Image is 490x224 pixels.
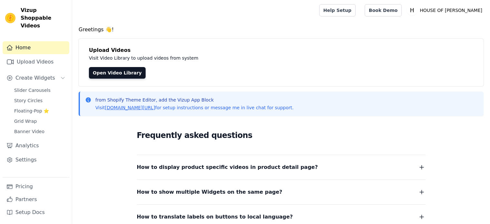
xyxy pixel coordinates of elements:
[137,212,293,221] span: How to translate labels on buttons to local language?
[137,212,426,221] button: How to translate labels on buttons to local language?
[95,97,293,103] p: from Shopify Theme Editor, add the Vizup App Block
[105,105,155,110] a: [DOMAIN_NAME][URL]
[21,6,67,30] span: Vizup Shoppable Videos
[15,74,55,82] span: Create Widgets
[14,97,43,104] span: Story Circles
[10,86,69,95] a: Slider Carousels
[10,127,69,136] a: Banner Video
[95,104,293,111] p: Visit for setup instructions or message me in live chat for support.
[417,5,485,16] p: HOUSE OF [PERSON_NAME]
[3,55,69,68] a: Upload Videos
[3,41,69,54] a: Home
[14,108,49,114] span: Floating-Pop ⭐
[3,206,69,219] a: Setup Docs
[137,163,318,172] span: How to display product specific videos in product detail page?
[137,129,426,142] h2: Frequently asked questions
[137,188,283,197] span: How to show multiple Widgets on the same page?
[319,4,356,16] a: Help Setup
[3,153,69,166] a: Settings
[137,163,426,172] button: How to display product specific videos in product detail page?
[407,5,485,16] button: H HOUSE OF [PERSON_NAME]
[3,139,69,152] a: Analytics
[14,118,37,124] span: Grid Wrap
[14,87,51,93] span: Slider Carousels
[10,96,69,105] a: Story Circles
[89,46,473,54] h4: Upload Videos
[89,67,146,79] a: Open Video Library
[89,54,378,62] p: Visit Video Library to upload videos from system
[79,26,484,34] h4: Greetings 👋!
[3,72,69,84] button: Create Widgets
[3,180,69,193] a: Pricing
[14,128,44,135] span: Banner Video
[5,13,15,23] img: Vizup
[410,7,414,14] text: H
[137,188,426,197] button: How to show multiple Widgets on the same page?
[3,193,69,206] a: Partners
[10,106,69,115] a: Floating-Pop ⭐
[10,117,69,126] a: Grid Wrap
[365,4,402,16] a: Book Demo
